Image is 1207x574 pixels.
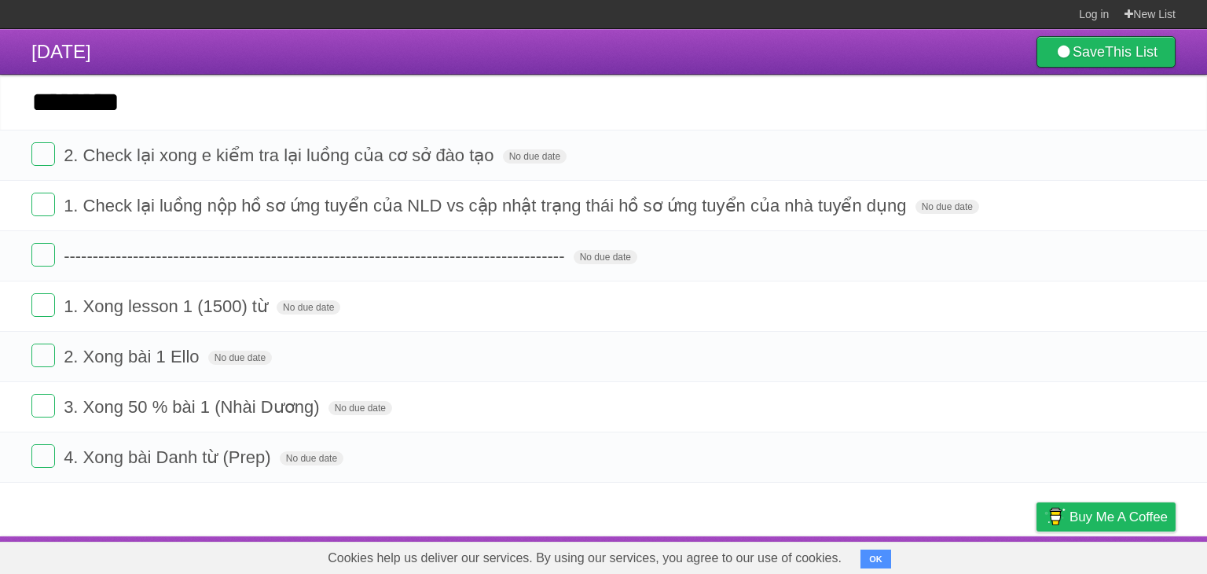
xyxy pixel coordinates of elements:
[31,444,55,468] label: Done
[860,550,891,568] button: OK
[64,246,568,266] span: ---------------------------------------------------------------------------------------
[64,397,323,417] span: 3. Xong 50 % bài 1 (Nhài Dương)
[280,451,343,465] span: No due date
[31,41,91,62] span: [DATE]
[328,401,392,415] span: No due date
[1077,540,1176,570] a: Suggest a feature
[503,149,567,164] span: No due date
[915,200,979,214] span: No due date
[827,540,860,570] a: About
[64,196,910,215] span: 1. Check lại luồng nộp hồ sơ ứng tuyển của NLD vs cập nhật trạng thái hồ sơ ứng tuyển của nhà tuy...
[1036,36,1176,68] a: SaveThis List
[1036,502,1176,532] a: Buy me a coffee
[879,540,943,570] a: Developers
[963,540,997,570] a: Terms
[31,344,55,367] label: Done
[31,243,55,267] label: Done
[1016,540,1057,570] a: Privacy
[64,296,272,316] span: 1. Xong lesson 1 (1500) từ
[1105,44,1157,60] b: This List
[64,447,274,467] span: 4. Xong bài Danh từ (Prep)
[1069,503,1168,531] span: Buy me a coffee
[31,193,55,216] label: Done
[64,145,497,165] span: 2. Check lại xong e kiểm tra lại luồng của cơ sở đào tạo
[208,351,272,365] span: No due date
[64,347,203,366] span: 2. Xong bài 1 Ello
[277,300,340,315] span: No due date
[312,543,857,574] span: Cookies help us deliver our services. By using our services, you agree to our use of cookies.
[1044,503,1066,530] img: Buy me a coffee
[31,394,55,418] label: Done
[31,293,55,317] label: Done
[31,142,55,166] label: Done
[574,250,637,264] span: No due date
